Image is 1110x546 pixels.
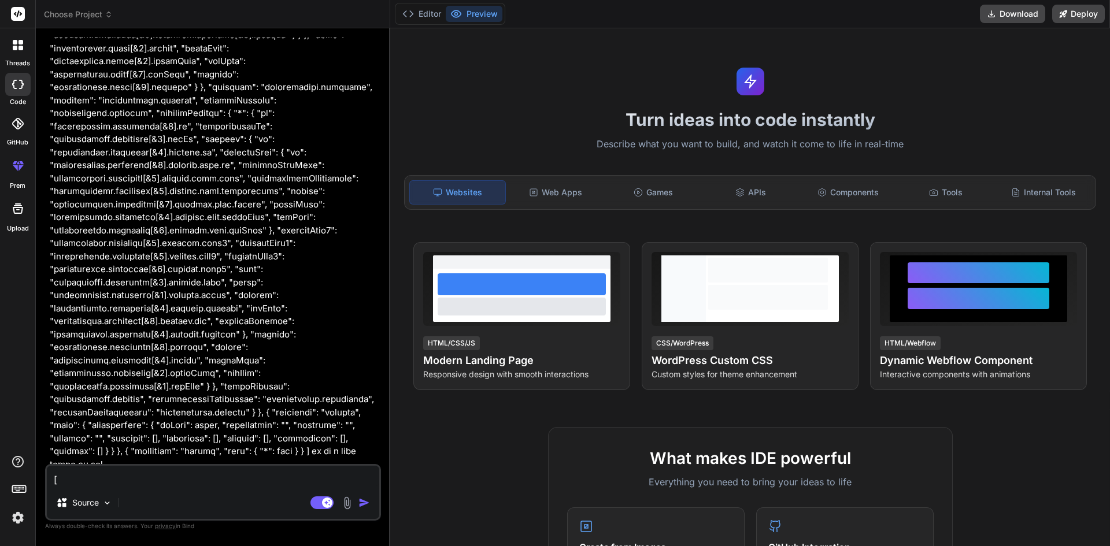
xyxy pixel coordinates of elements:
img: settings [8,508,28,528]
div: HTML/CSS/JS [423,336,480,350]
div: Internal Tools [996,180,1091,205]
h4: Dynamic Webflow Component [880,352,1077,369]
img: Pick Models [102,498,112,508]
span: Choose Project [44,9,113,20]
span: privacy [155,522,176,529]
p: Describe what you want to build, and watch it come to life in real-time [397,137,1103,152]
h1: Turn ideas into code instantly [397,109,1103,130]
h4: Modern Landing Page [423,352,620,369]
div: Websites [409,180,506,205]
h4: WordPress Custom CSS [652,352,849,369]
img: icon [358,497,370,508]
p: Interactive components with animations [880,369,1077,380]
p: Custom styles for theme enhancement [652,369,849,380]
p: Everything you need to bring your ideas to life [567,475,934,489]
label: GitHub [7,138,28,147]
button: Editor [398,6,446,22]
label: prem [10,181,25,191]
label: Upload [7,224,29,233]
p: Always double-check its answers. Your in Bind [45,521,381,532]
label: threads [5,58,30,68]
label: code [10,97,26,107]
p: Responsive design with smooth interactions [423,369,620,380]
div: Games [606,180,701,205]
button: Deploy [1052,5,1105,23]
div: CSS/WordPress [652,336,713,350]
h2: What makes IDE powerful [567,446,934,470]
button: Preview [446,6,502,22]
div: Tools [898,180,994,205]
img: attachment [341,496,354,510]
p: Source [72,497,99,508]
div: HTML/Webflow [880,336,941,350]
div: Components [801,180,896,205]
div: APIs [703,180,798,205]
div: Web Apps [508,180,604,205]
button: Download [980,5,1045,23]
